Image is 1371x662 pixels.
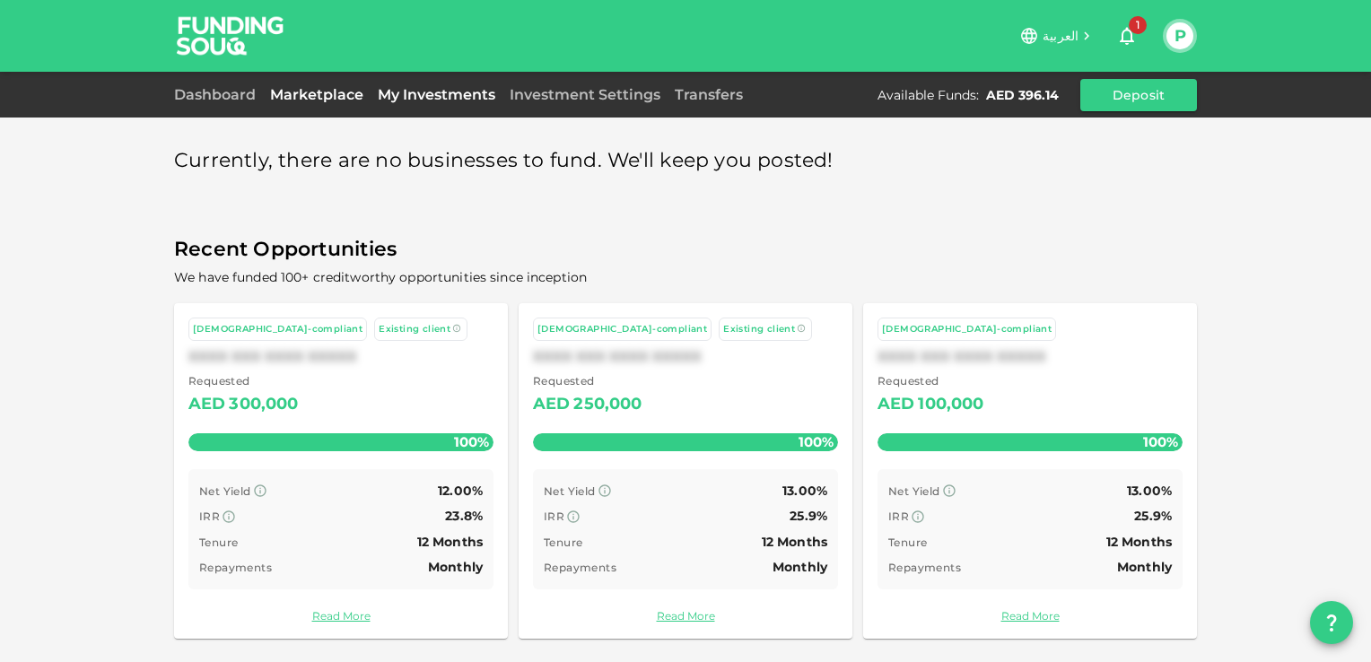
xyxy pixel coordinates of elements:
[533,607,838,624] a: Read More
[544,536,582,549] span: Tenure
[882,322,1052,337] div: [DEMOGRAPHIC_DATA]-compliant
[533,390,570,419] div: AED
[199,536,238,549] span: Tenure
[428,559,483,575] span: Monthly
[174,269,587,285] span: We have funded 100+ creditworthy opportunities since inception
[762,534,827,550] span: 12 Months
[1129,16,1147,34] span: 1
[1109,18,1145,54] button: 1
[782,483,827,499] span: 13.00%
[533,372,642,390] span: Requested
[1134,508,1172,524] span: 25.9%
[417,534,483,550] span: 12 Months
[263,86,371,103] a: Marketplace
[878,348,1183,365] div: XXXX XXX XXXX XXXXX
[668,86,750,103] a: Transfers
[188,607,493,624] a: Read More
[1106,534,1172,550] span: 12 Months
[445,508,483,524] span: 23.8%
[544,561,616,574] span: Repayments
[188,372,299,390] span: Requested
[723,323,795,335] span: Existing client
[199,510,220,523] span: IRR
[1139,429,1183,455] span: 100%
[878,390,914,419] div: AED
[371,86,502,103] a: My Investments
[863,303,1197,639] a: [DEMOGRAPHIC_DATA]-compliantXXXX XXX XXXX XXXXX Requested AED100,000100% Net Yield 13.00% IRR 25....
[773,559,827,575] span: Monthly
[1043,28,1078,44] span: العربية
[878,372,984,390] span: Requested
[174,232,1197,267] span: Recent Opportunities
[878,86,979,104] div: Available Funds :
[188,348,493,365] div: XXXX XXX XXXX XXXXX
[533,348,838,365] div: XXXX XXX XXXX XXXXX
[888,536,927,549] span: Tenure
[1310,601,1353,644] button: question
[174,303,508,639] a: [DEMOGRAPHIC_DATA]-compliant Existing clientXXXX XXX XXXX XXXXX Requested AED300,000100% Net Yiel...
[918,390,983,419] div: 100,000
[878,607,1183,624] a: Read More
[537,322,707,337] div: [DEMOGRAPHIC_DATA]-compliant
[519,303,852,639] a: [DEMOGRAPHIC_DATA]-compliant Existing clientXXXX XXX XXXX XXXXX Requested AED250,000100% Net Yiel...
[544,484,596,498] span: Net Yield
[888,561,961,574] span: Repayments
[199,561,272,574] span: Repayments
[1166,22,1193,49] button: P
[790,508,827,524] span: 25.9%
[193,322,362,337] div: [DEMOGRAPHIC_DATA]-compliant
[174,86,263,103] a: Dashboard
[379,323,450,335] span: Existing client
[502,86,668,103] a: Investment Settings
[573,390,642,419] div: 250,000
[544,510,564,523] span: IRR
[229,390,298,419] div: 300,000
[188,390,225,419] div: AED
[438,483,483,499] span: 12.00%
[1080,79,1197,111] button: Deposit
[199,484,251,498] span: Net Yield
[174,144,834,179] span: Currently, there are no businesses to fund. We'll keep you posted!
[986,86,1059,104] div: AED 396.14
[1127,483,1172,499] span: 13.00%
[1117,559,1172,575] span: Monthly
[450,429,493,455] span: 100%
[888,510,909,523] span: IRR
[888,484,940,498] span: Net Yield
[794,429,838,455] span: 100%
